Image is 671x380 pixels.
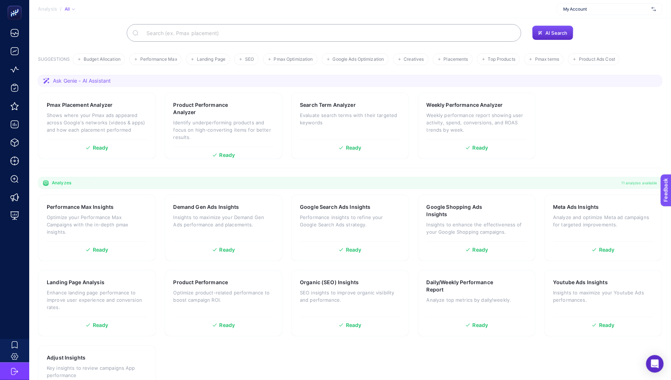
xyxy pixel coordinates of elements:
[274,57,313,62] span: Pmax Optimization
[544,270,662,336] a: Youtube Ads InsightsInsights to maximize your Youtube Ads performances.Ready
[444,57,468,62] span: Placements
[622,180,657,186] span: 11 analyzes available
[333,57,384,62] span: Google Ads Optimization
[646,355,664,373] div: Open Intercom Messenger
[473,145,488,150] span: Ready
[291,195,409,261] a: Google Search Ads InsightsPerformance insights to refine your Google Search Ads strategy.Ready
[197,57,225,62] span: Landing Page
[60,6,62,12] span: /
[535,57,559,62] span: Pmax terms
[93,145,108,150] span: Ready
[544,195,662,261] a: Meta Ads InsightsAnalyze and optimize Meta ad campaigns for targeted improvements.Ready
[300,279,359,286] h3: Organic (SEO) Insights
[38,56,70,65] h3: SUGGESTIONS
[418,93,536,159] a: Weekly Performance AnalyzerWeekly performance report showing user activity, spend, conversions, a...
[52,180,71,186] span: Analyzes
[47,279,104,286] h3: Landing Page Analysis
[47,101,113,109] h3: Pmax Placement Analyzer
[427,221,527,236] p: Insights to enhance the effectiveness of your Google Shopping campaigns.
[47,354,85,361] h3: Adjust Insights
[165,195,283,261] a: Demand Gen Ads InsightsInsights to maximize your Demand Gen Ads performance and placements.Ready
[291,270,409,336] a: Organic (SEO) InsightsSEO insights to improve organic visibility and performance.Ready
[84,57,121,62] span: Budget Allocation
[93,247,108,252] span: Ready
[47,203,114,211] h3: Performance Max Insights
[346,145,362,150] span: Ready
[300,289,400,304] p: SEO insights to improve organic visibility and performance.
[599,247,615,252] span: Ready
[65,6,75,12] div: All
[427,112,527,133] p: Weekly performance report showing user activity, spend, conversions, and ROAS trends by week.
[165,93,283,159] a: Product Performance AnalyzerIdentify underperforming products and focus on high-converting items ...
[427,101,503,109] h3: Weekly Performance Analyzer
[300,203,371,211] h3: Google Search Ads Insights
[427,203,504,218] h3: Google Shopping Ads Insights
[418,270,536,336] a: Daily/Weekly Performance ReportAnalyze top metrics by daily/weekly.Ready
[47,214,147,236] p: Optimize your Performance Max Campaigns with the in-depth pmax insights.
[553,203,599,211] h3: Meta Ads Insights
[553,289,653,304] p: Insights to maximize your Youtube Ads performances.
[220,247,235,252] span: Ready
[404,57,424,62] span: Creatives
[346,323,362,328] span: Ready
[599,323,615,328] span: Ready
[473,323,488,328] span: Ready
[174,214,274,228] p: Insights to maximize your Demand Gen Ads performance and placements.
[165,270,283,336] a: Product PerformanceOptimize product-related performance to boost campaign ROI.Ready
[553,279,608,286] h3: Youtube Ads Insights
[652,5,656,13] img: svg%3e
[38,195,156,261] a: Performance Max InsightsOptimize your Performance Max Campaigns with the in-depth pmax insights.R...
[300,101,356,109] h3: Search Term Analyzer
[141,23,515,43] input: Search
[174,101,251,116] h3: Product Performance Analyzer
[174,279,228,286] h3: Product Performance
[53,77,111,84] span: Ask Genie - AI Assistant
[346,247,362,252] span: Ready
[427,279,504,293] h3: Daily/Weekly Performance Report
[579,57,615,62] span: Product Ads Cost
[545,30,567,36] span: AI Search
[532,26,573,40] button: AI Search
[47,112,147,133] p: Shows where your Pmax ads appeared across Google's networks (videos & apps) and how each placemen...
[553,214,653,228] p: Analyze and optimize Meta ad campaigns for targeted improvements.
[220,323,235,328] span: Ready
[488,57,515,62] span: Top Products
[47,289,147,311] p: Enhance landing page performance to improve user experience and conversion rates.
[291,93,409,159] a: Search Term AnalyzerEvaluate search terms with their targeted keywordsReady
[300,214,400,228] p: Performance insights to refine your Google Search Ads strategy.
[93,323,108,328] span: Ready
[38,6,57,12] span: Analysis
[4,2,28,8] span: Feedback
[38,270,156,336] a: Landing Page AnalysisEnhance landing page performance to improve user experience and conversion r...
[300,112,400,126] p: Evaluate search terms with their targeted keywords
[220,153,235,158] span: Ready
[47,364,147,379] p: Key insights to review campaigns App performance
[563,6,649,12] span: My Account
[245,57,254,62] span: SEO
[418,195,536,261] a: Google Shopping Ads InsightsInsights to enhance the effectiveness of your Google Shopping campaig...
[38,93,156,159] a: Pmax Placement AnalyzerShows where your Pmax ads appeared across Google's networks (videos & apps...
[473,247,488,252] span: Ready
[174,119,274,141] p: Identify underperforming products and focus on high-converting items for better results.
[427,296,527,304] p: Analyze top metrics by daily/weekly.
[140,57,177,62] span: Performance Max
[174,203,239,211] h3: Demand Gen Ads Insights
[174,289,274,304] p: Optimize product-related performance to boost campaign ROI.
